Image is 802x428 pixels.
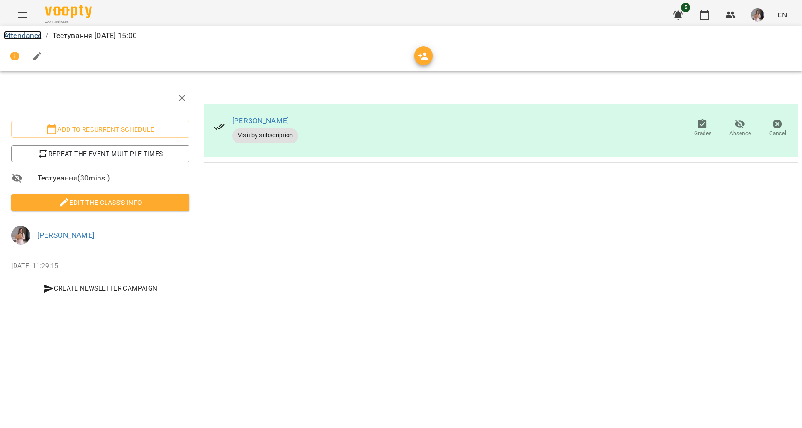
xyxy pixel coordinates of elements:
[19,197,182,208] span: Edit the class's Info
[11,280,189,297] button: Create Newsletter Campaign
[729,129,751,137] span: Absence
[19,124,182,135] span: Add to recurrent schedule
[45,19,92,25] span: For Business
[11,145,189,162] button: Repeat the event multiple times
[232,116,289,125] a: [PERSON_NAME]
[11,194,189,211] button: Edit the class's Info
[773,6,791,23] button: EN
[4,31,42,40] a: Attendance
[751,8,764,22] img: b3d641f4c4777ccbd52dfabb287f3e8a.jpg
[681,3,690,12] span: 5
[694,129,711,137] span: Grades
[11,121,189,138] button: Add to recurrent schedule
[38,173,189,184] span: Тестування ( 30 mins. )
[11,262,189,271] p: [DATE] 11:29:15
[721,115,759,142] button: Absence
[777,10,787,20] span: EN
[45,5,92,18] img: Voopty Logo
[19,148,182,159] span: Repeat the event multiple times
[15,283,186,294] span: Create Newsletter Campaign
[38,231,94,240] a: [PERSON_NAME]
[4,30,798,41] nav: breadcrumb
[769,129,786,137] span: Cancel
[45,30,48,41] li: /
[684,115,721,142] button: Grades
[11,226,30,245] img: b3d641f4c4777ccbd52dfabb287f3e8a.jpg
[232,131,298,140] span: Visit by subscription
[53,30,137,41] p: Тестування [DATE] 15:00
[11,4,34,26] button: Menu
[759,115,796,142] button: Cancel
